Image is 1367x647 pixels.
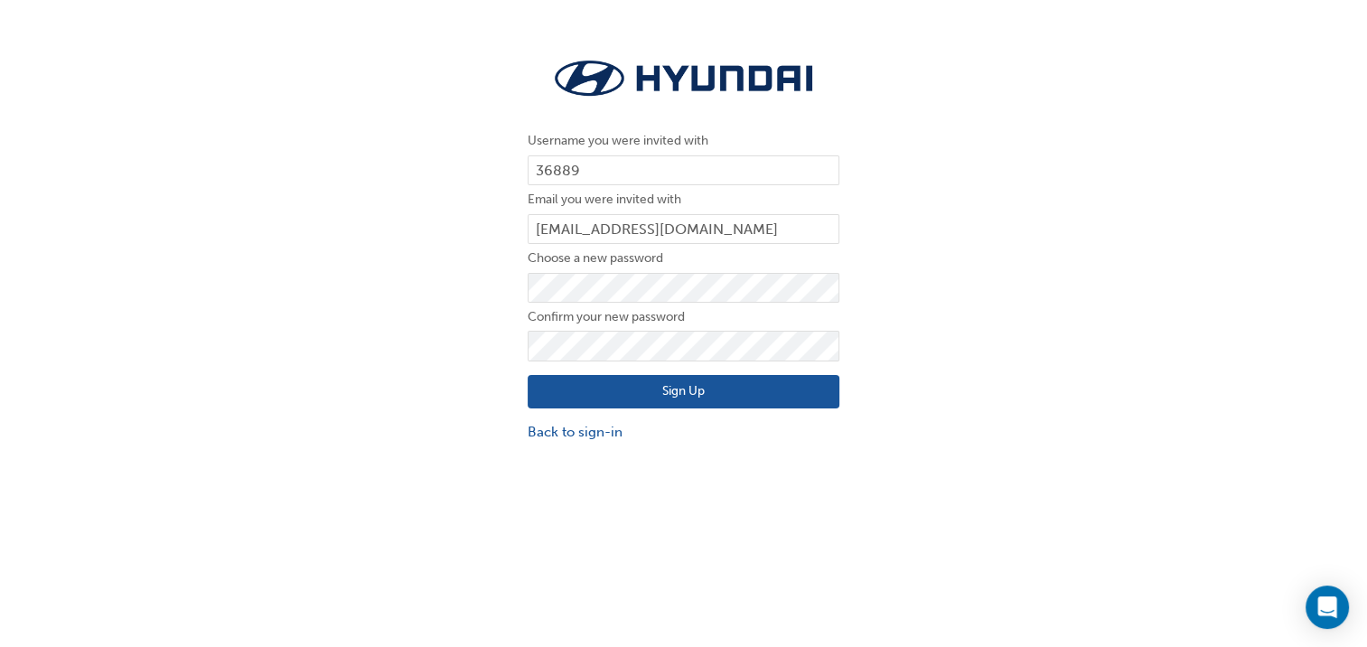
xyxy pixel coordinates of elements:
a: Back to sign-in [528,422,839,443]
input: Username [528,155,839,186]
button: Sign Up [528,375,839,409]
label: Choose a new password [528,248,839,269]
label: Email you were invited with [528,189,839,211]
label: Confirm your new password [528,306,839,328]
label: Username you were invited with [528,130,839,152]
div: Open Intercom Messenger [1306,586,1349,629]
img: Trak [528,54,839,103]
